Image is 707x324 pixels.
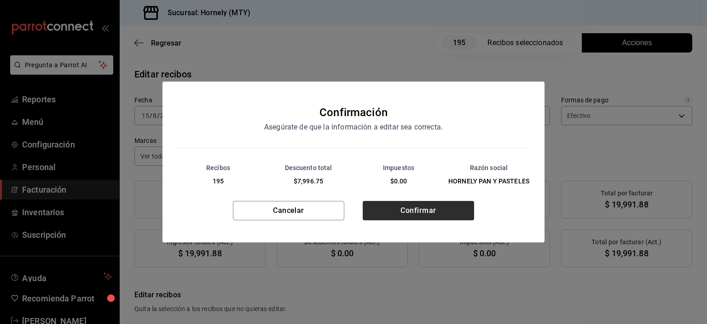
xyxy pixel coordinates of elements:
div: Descuento total [264,163,353,173]
div: Razón social [444,163,533,173]
div: Asegúrate de que la información a editar sea correcta. [225,121,482,133]
button: Cancelar [233,201,344,220]
div: Recibos [174,163,263,173]
div: Confirmación [319,104,388,121]
div: 195 [174,177,263,186]
button: Confirmar [363,201,474,220]
span: $7,996.75 [294,177,323,185]
span: $0.00 [390,177,407,185]
div: Impuestos [354,163,443,173]
div: HORNELY PAN Y PASTELES [444,177,533,186]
